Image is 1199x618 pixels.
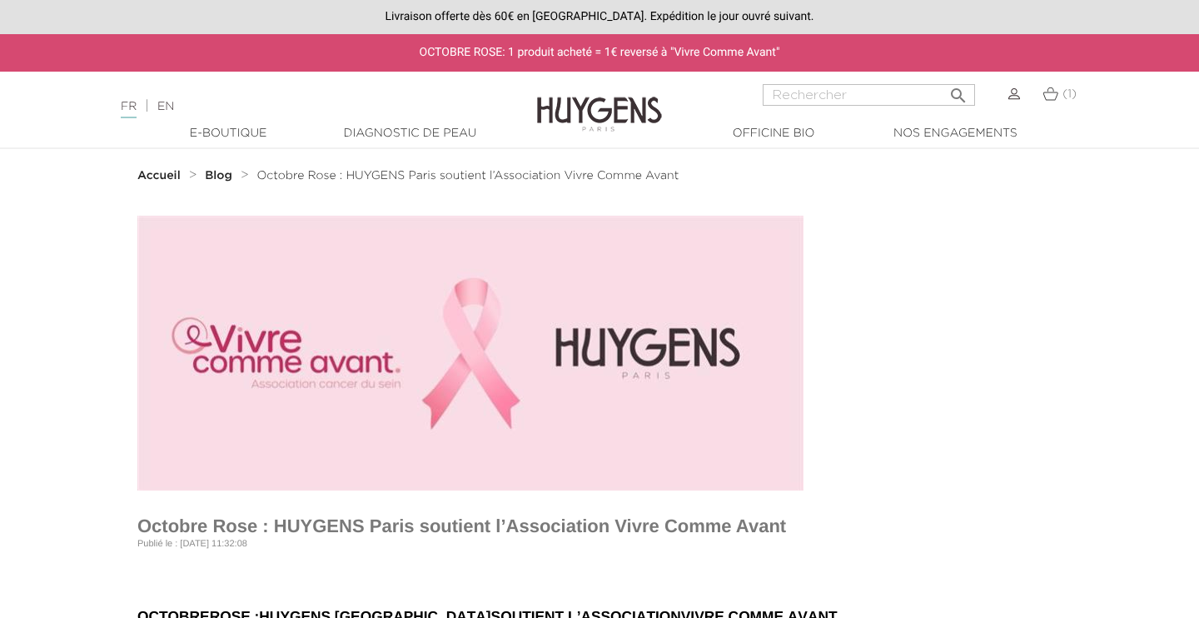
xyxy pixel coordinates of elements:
[112,97,487,117] div: |
[137,516,1062,537] h1: Octobre Rose : HUYGENS Paris soutient l’Association Vivre Comme Avant
[948,81,968,101] i: 
[943,79,973,102] button: 
[763,84,975,106] input: Rechercher
[1042,87,1077,101] a: (1)
[205,169,236,182] a: Blog
[326,125,493,142] a: Diagnostic de peau
[121,101,137,118] a: FR
[145,125,311,142] a: E-Boutique
[137,216,803,491] img: Octobre Rose : HUYGENS Paris soutient l’Association Vivre Comme Avant
[157,101,174,112] a: EN
[137,170,181,182] strong: Accueil
[256,170,679,182] span: Octobre Rose : HUYGENS Paris soutient l’Association Vivre Comme Avant
[1062,88,1077,100] span: (1)
[690,125,857,142] a: Officine Bio
[537,70,662,134] img: Huygens
[137,537,1062,551] p: Publié le : [DATE] 11:32:08
[205,170,232,182] strong: Blog
[137,169,184,182] a: Accueil
[872,125,1038,142] a: Nos engagements
[256,169,679,182] a: Octobre Rose : HUYGENS Paris soutient l’Association Vivre Comme Avant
